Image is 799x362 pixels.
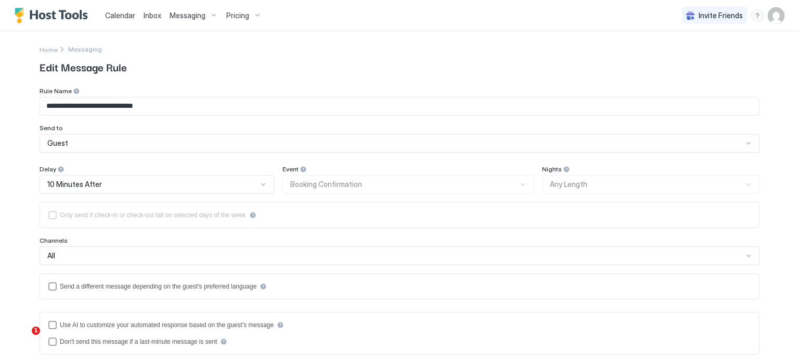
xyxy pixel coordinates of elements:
[40,124,63,132] span: Send to
[542,165,562,173] span: Nights
[40,165,56,173] span: Delay
[40,236,68,244] span: Channels
[48,211,751,219] div: isLimited
[170,11,205,20] span: Messaging
[60,283,256,290] div: Send a different message depending on the guest's preferred language
[40,59,759,74] span: Edit Message Rule
[40,44,58,55] a: Home
[60,338,217,345] div: Don't send this message if a last-minute message is sent
[282,165,299,173] span: Event
[144,11,161,20] span: Inbox
[10,327,35,352] iframe: Intercom live chat
[47,139,68,148] span: Guest
[40,87,72,95] span: Rule Name
[40,46,58,54] span: Home
[105,10,135,21] a: Calendar
[60,211,246,219] div: Only send if check-in or check-out fall on selected days of the week
[40,97,759,115] input: Input Field
[751,9,764,22] div: menu
[47,180,102,189] span: 10 Minutes After
[226,11,249,20] span: Pricing
[48,321,751,329] div: useAI
[48,338,751,346] div: disableIfLastMinute
[60,321,274,329] div: Use AI to customize your automated response based on the guest's message
[68,45,102,53] span: Messaging
[48,282,751,291] div: languagesEnabled
[699,11,743,20] span: Invite Friends
[105,11,135,20] span: Calendar
[144,10,161,21] a: Inbox
[40,44,58,55] div: Breadcrumb
[768,7,784,24] div: User profile
[32,327,40,335] span: 1
[15,8,93,23] a: Host Tools Logo
[68,45,102,53] div: Breadcrumb
[47,251,55,260] span: All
